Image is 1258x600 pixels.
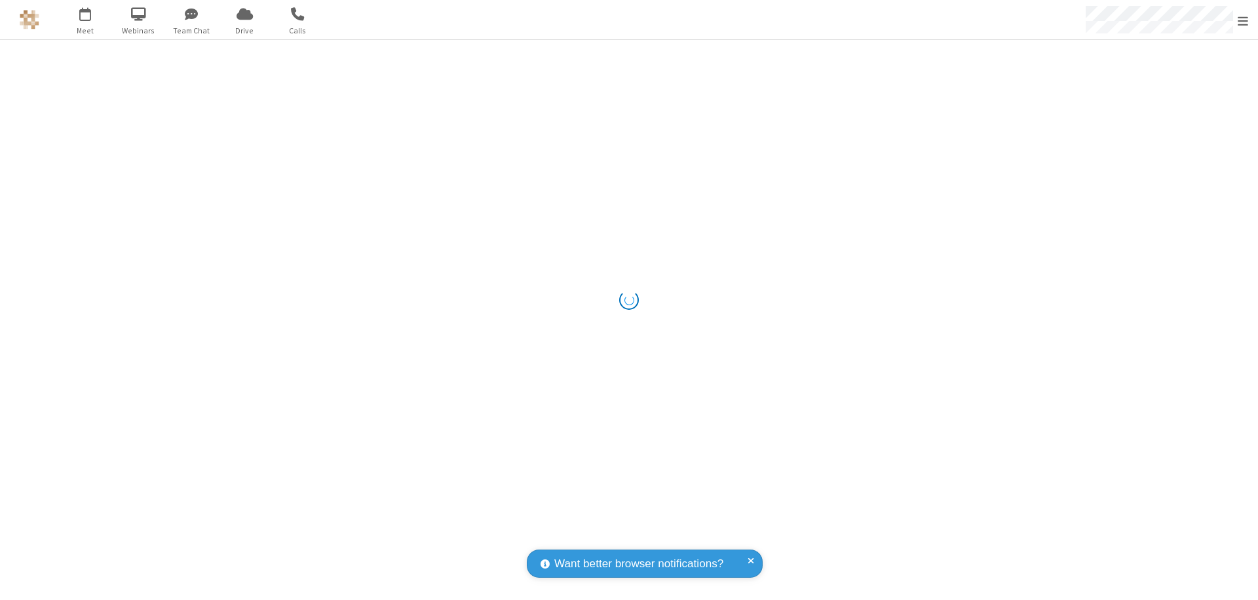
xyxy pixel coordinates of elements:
[20,10,39,29] img: QA Selenium DO NOT DELETE OR CHANGE
[167,25,216,37] span: Team Chat
[554,555,723,572] span: Want better browser notifications?
[273,25,322,37] span: Calls
[114,25,163,37] span: Webinars
[220,25,269,37] span: Drive
[61,25,110,37] span: Meet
